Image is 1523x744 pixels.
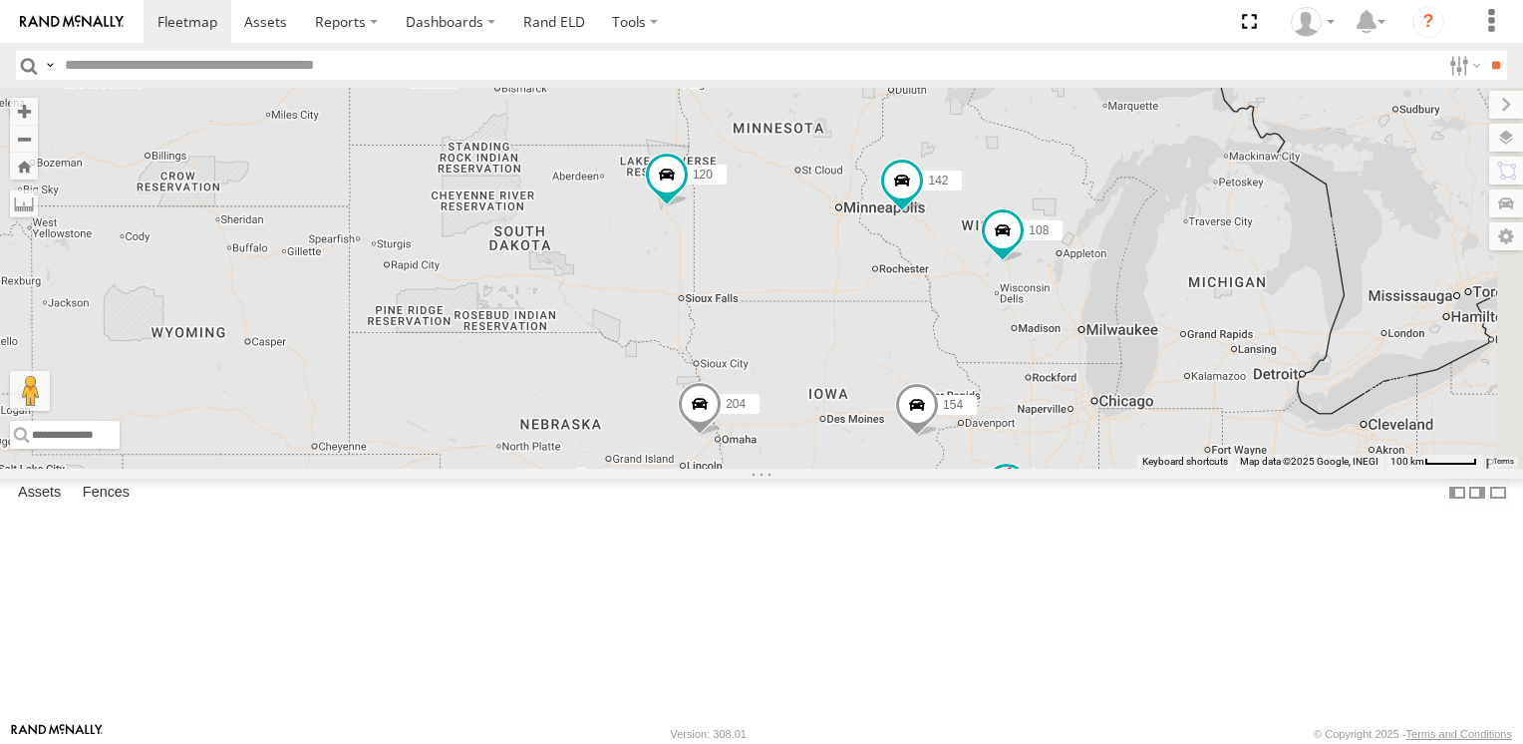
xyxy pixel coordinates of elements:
span: 120 [693,168,713,182]
div: John Bibbs [1284,7,1342,37]
label: Search Query [42,51,58,80]
a: Visit our Website [11,724,103,744]
img: rand-logo.svg [20,15,124,29]
span: 154 [943,398,963,412]
label: Assets [8,480,71,508]
span: 108 [1029,223,1049,237]
button: Map Scale: 100 km per 49 pixels [1384,455,1483,469]
label: Measure [10,189,38,217]
label: Search Filter Options [1441,51,1484,80]
span: Map data ©2025 Google, INEGI [1240,456,1378,467]
label: Dock Summary Table to the Right [1467,479,1487,508]
div: Version: 308.01 [671,728,747,740]
label: Dock Summary Table to the Left [1447,479,1467,508]
i: ? [1412,6,1444,38]
button: Zoom Home [10,153,38,180]
label: Fences [73,480,140,508]
div: © Copyright 2025 - [1314,728,1512,740]
a: Terms (opens in new tab) [1493,457,1514,465]
button: Keyboard shortcuts [1142,455,1228,469]
button: Drag Pegman onto the map to open Street View [10,371,50,411]
button: Zoom in [10,98,38,125]
button: Zoom out [10,125,38,153]
span: 100 km [1390,456,1424,467]
label: Map Settings [1489,222,1523,250]
span: 204 [726,397,746,411]
span: 142 [928,174,948,187]
label: Hide Summary Table [1488,479,1508,508]
a: Terms and Conditions [1406,728,1512,740]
